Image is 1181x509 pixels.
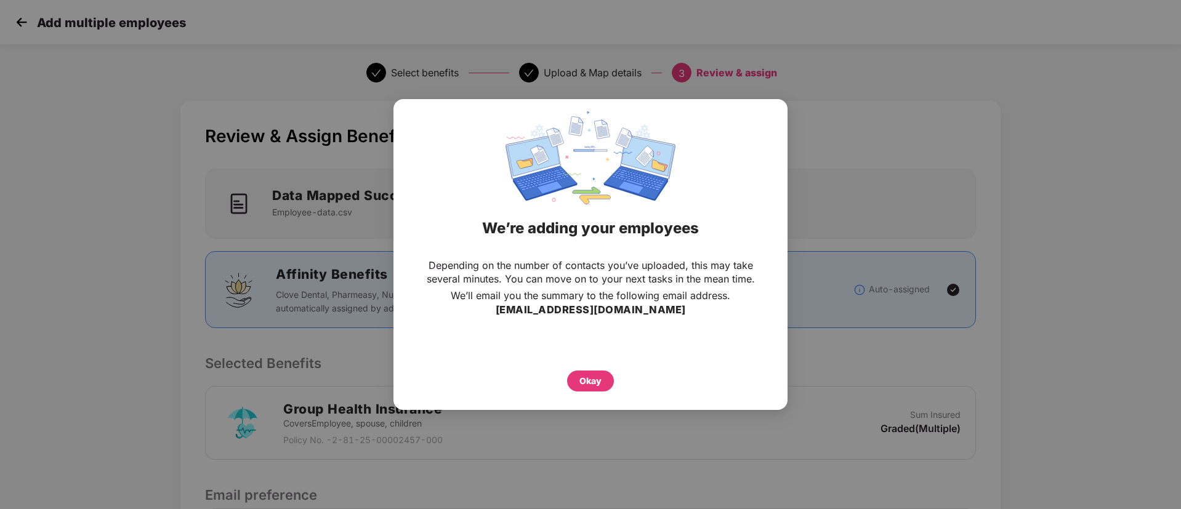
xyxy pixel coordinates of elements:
[579,374,602,388] div: Okay
[409,204,772,252] div: We’re adding your employees
[451,289,730,302] p: We’ll email you the summary to the following email address.
[506,111,675,204] img: svg+xml;base64,PHN2ZyBpZD0iRGF0YV9zeW5jaW5nIiB4bWxucz0iaHR0cDovL3d3dy53My5vcmcvMjAwMC9zdmciIHdpZH...
[418,259,763,286] p: Depending on the number of contacts you’ve uploaded, this may take several minutes. You can move ...
[496,302,686,318] h3: [EMAIL_ADDRESS][DOMAIN_NAME]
